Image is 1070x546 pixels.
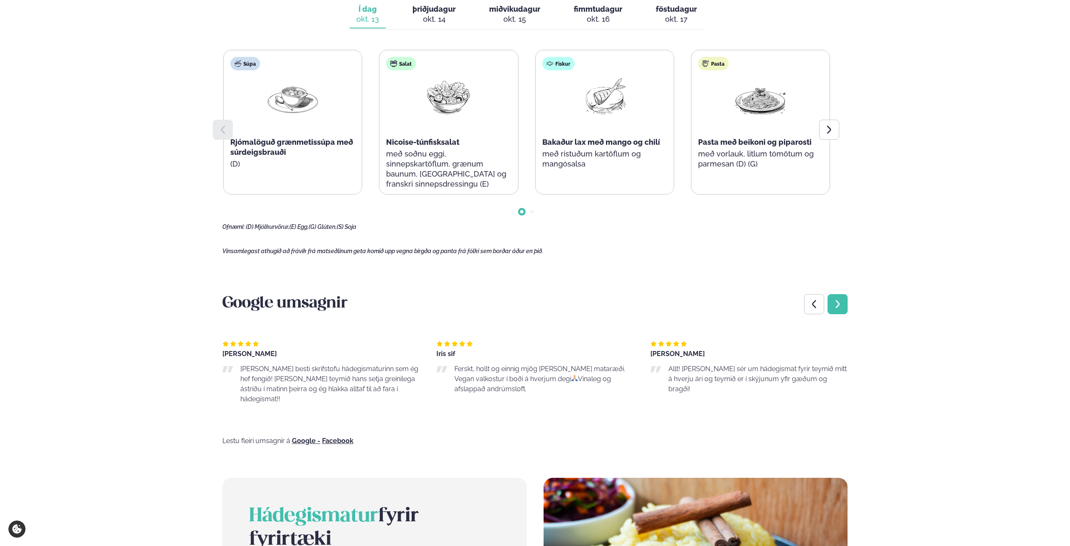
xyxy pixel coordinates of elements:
span: fimmtudagur [574,5,622,13]
span: Rjómalöguð grænmetissúpa með súrdeigsbrauði [230,138,353,156]
button: þriðjudagur okt. 14 [406,1,462,28]
div: okt. 14 [413,14,456,24]
span: Í dag [356,4,379,14]
div: Fiskur [542,57,575,70]
div: Iris sif [436,351,634,357]
span: [PERSON_NAME] besti skrifstofu hádegismaturinn sem ég hef fengið! [PERSON_NAME] teymið hans setja... [240,365,418,403]
p: með vorlauk, litlum tómötum og parmesan (D) (G) [698,149,823,169]
span: Lestu fleiri umsagnir á [222,437,290,445]
div: Next slide [828,294,848,314]
span: föstudagur [656,5,697,13]
a: Google - [292,438,320,444]
a: Cookie settings [8,520,26,538]
img: soup.svg [235,60,241,67]
span: (E) Egg, [289,223,309,230]
img: Spagetti.png [734,77,787,116]
span: Ferskt, hollt og einnig mjög [PERSON_NAME] mataræði. Vegan valkostur í boði á hverjum degi [454,365,625,383]
img: fish.svg [547,60,553,67]
button: föstudagur okt. 17 [649,1,704,28]
img: 🙏🏻 [571,374,578,381]
span: Nicoise-túnfisksalat [386,138,459,146]
span: Allt! [PERSON_NAME] sér um hádegismat fyrir teymið mitt á hverju ári og teymið er í skýjunum yfir... [668,365,847,393]
span: Hádegismatur [249,507,378,525]
span: Vinsamlegast athugið að frávik frá matseðlinum geta komið upp vegna birgða og panta frá fólki sem... [222,248,543,254]
button: miðvikudagur okt. 15 [482,1,547,28]
div: Salat [386,57,416,70]
span: Bakaður lax með mango og chilí [542,138,660,146]
span: (D) Mjólkurvörur, [246,223,289,230]
div: [PERSON_NAME] [222,351,420,357]
span: Pasta með beikoni og piparosti [698,138,812,146]
button: Í dag okt. 13 [350,1,386,28]
span: Go to slide 2 [530,210,534,213]
h3: Google umsagnir [222,294,848,314]
span: miðvikudagur [489,5,540,13]
div: Previous slide [804,294,824,314]
img: pasta.svg [702,60,709,67]
div: Pasta [698,57,729,70]
img: Soup.png [266,77,320,116]
div: okt. 16 [574,14,622,24]
div: okt. 17 [656,14,697,24]
span: þriðjudagur [413,5,456,13]
div: [PERSON_NAME] [650,351,848,357]
span: Ofnæmi: [222,223,245,230]
p: með soðnu eggi, sinnepskartöflum, grænum baunum, [GEOGRAPHIC_DATA] og franskri sinnepsdressingu (E) [386,149,511,189]
button: fimmtudagur okt. 16 [567,1,629,28]
p: með ristuðum kartöflum og mangósalsa [542,149,667,169]
div: Súpa [230,57,260,70]
img: salad.svg [390,60,397,67]
img: Salad.png [422,77,475,116]
span: (S) Soja [337,223,356,230]
img: Fish.png [578,77,632,116]
span: Go to slide 1 [520,210,523,213]
a: Facebook [322,438,353,444]
span: (G) Glúten, [309,223,337,230]
div: okt. 13 [356,14,379,24]
div: okt. 15 [489,14,540,24]
p: (D) [230,159,355,169]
